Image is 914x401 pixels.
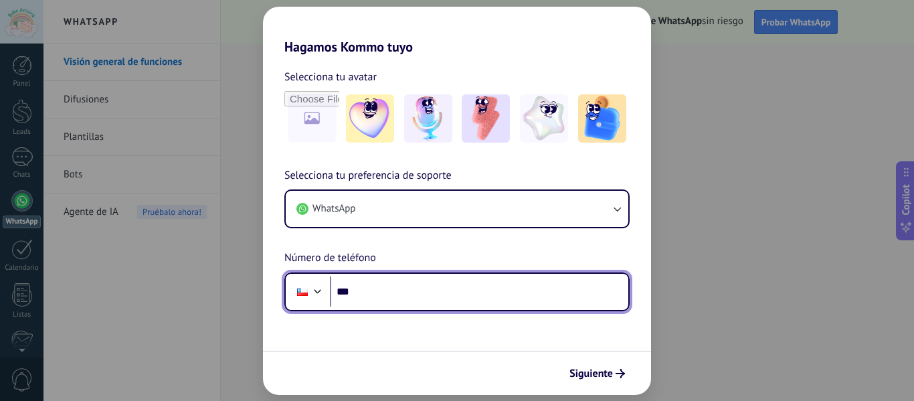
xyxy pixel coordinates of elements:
h2: Hagamos Kommo tuyo [263,7,651,55]
img: -1.jpeg [346,94,394,143]
span: Selecciona tu avatar [284,68,377,86]
img: -4.jpeg [520,94,568,143]
button: Siguiente [563,362,631,385]
button: WhatsApp [286,191,628,227]
span: Siguiente [569,369,613,378]
span: Selecciona tu preferencia de soporte [284,167,452,185]
img: -3.jpeg [462,94,510,143]
span: Número de teléfono [284,250,376,267]
img: -2.jpeg [404,94,452,143]
div: Chile: + 56 [290,278,315,306]
span: WhatsApp [312,202,355,216]
img: -5.jpeg [578,94,626,143]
